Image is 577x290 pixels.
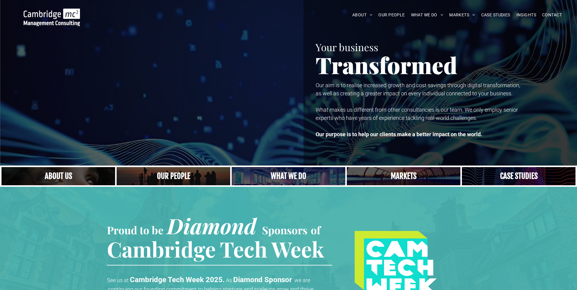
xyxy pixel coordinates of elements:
span: Cambridge Tech Week [107,235,324,263]
span: Your business [316,40,378,54]
span: of [311,223,320,237]
a: OUR PEOPLE [375,10,408,20]
a: Our Markets | Cambridge Management Consulting [347,167,460,185]
a: INSIGHTS [513,10,539,20]
span: As [226,277,232,283]
span: See us at [107,277,129,283]
a: WHAT WE DO [408,10,446,20]
a: Your Business Transformed | Cambridge Management Consulting [24,9,80,16]
strong: Cambridge Tech Week 2025. [130,275,225,284]
a: CASE STUDIES | See an Overview of All Our Case Studies | Cambridge Management Consulting [462,167,575,185]
span: Transformed [316,50,457,80]
a: MARKETS [446,10,478,20]
a: CASE STUDIES [478,10,513,20]
span: Proud to be [107,223,164,237]
a: A yoga teacher lifting his whole body off the ground in the peacock pose [232,167,345,185]
a: CONTACT [539,10,565,20]
a: A crowd in silhouette at sunset, on a rise or lookout point [117,167,230,185]
span: Sponsors [262,223,307,237]
span: What makes us different from other consultancies is our team. We only employ senior experts who h... [316,107,518,121]
strong: Our purpose is to help our clients make a better impact on the world. [316,131,482,137]
a: Close up of woman's face, centered on her eyes [2,167,115,185]
strong: Diamond Sponsor [233,275,292,284]
span: Our aim is to realise increased growth and cost savings through digital transformation, as well a... [316,82,520,97]
a: ABOUT [349,10,376,20]
span: Diamond [167,211,257,240]
span: we are [294,277,310,283]
img: Go to Homepage [24,8,80,26]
